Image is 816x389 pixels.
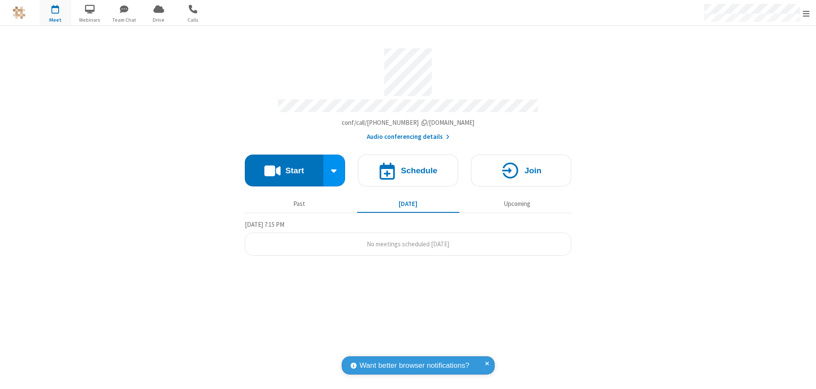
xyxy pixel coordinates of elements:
[108,16,140,24] span: Team Chat
[360,360,469,371] span: Want better browser notifications?
[342,118,475,128] button: Copy my meeting room linkCopy my meeting room link
[245,220,571,256] section: Today's Meetings
[367,240,449,248] span: No meetings scheduled [DATE]
[285,166,304,175] h4: Start
[358,155,458,186] button: Schedule
[245,155,323,186] button: Start
[245,42,571,142] section: Account details
[13,6,25,19] img: QA Selenium DO NOT DELETE OR CHANGE
[143,16,175,24] span: Drive
[367,132,450,142] button: Audio conferencing details
[177,16,209,24] span: Calls
[342,118,475,127] span: Copy my meeting room link
[401,166,437,175] h4: Schedule
[74,16,106,24] span: Webinars
[357,196,459,212] button: [DATE]
[524,166,541,175] h4: Join
[40,16,71,24] span: Meet
[248,196,351,212] button: Past
[466,196,568,212] button: Upcoming
[323,155,346,186] div: Start conference options
[471,155,571,186] button: Join
[795,367,810,383] iframe: Chat
[245,220,284,228] span: [DATE] 7:15 PM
